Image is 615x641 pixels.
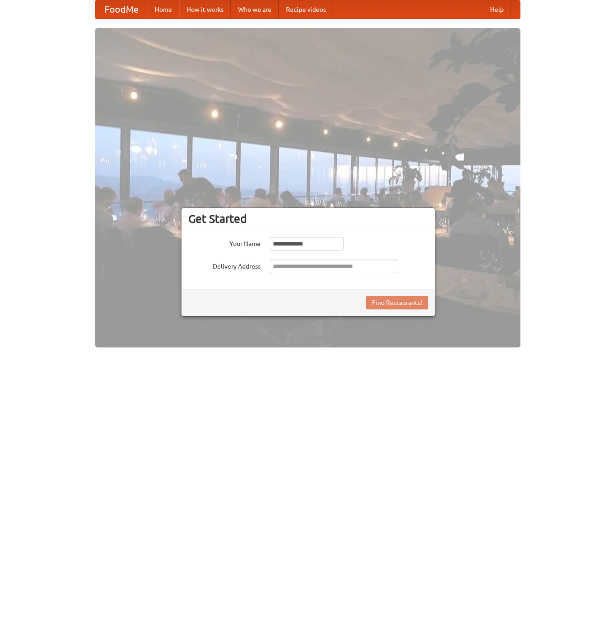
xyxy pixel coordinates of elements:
[188,237,261,248] label: Your Name
[231,0,279,19] a: Who we are
[148,0,179,19] a: Home
[366,296,428,309] button: Find Restaurants!
[95,0,148,19] a: FoodMe
[188,212,428,226] h3: Get Started
[188,260,261,271] label: Delivery Address
[483,0,511,19] a: Help
[179,0,231,19] a: How it works
[279,0,333,19] a: Recipe videos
